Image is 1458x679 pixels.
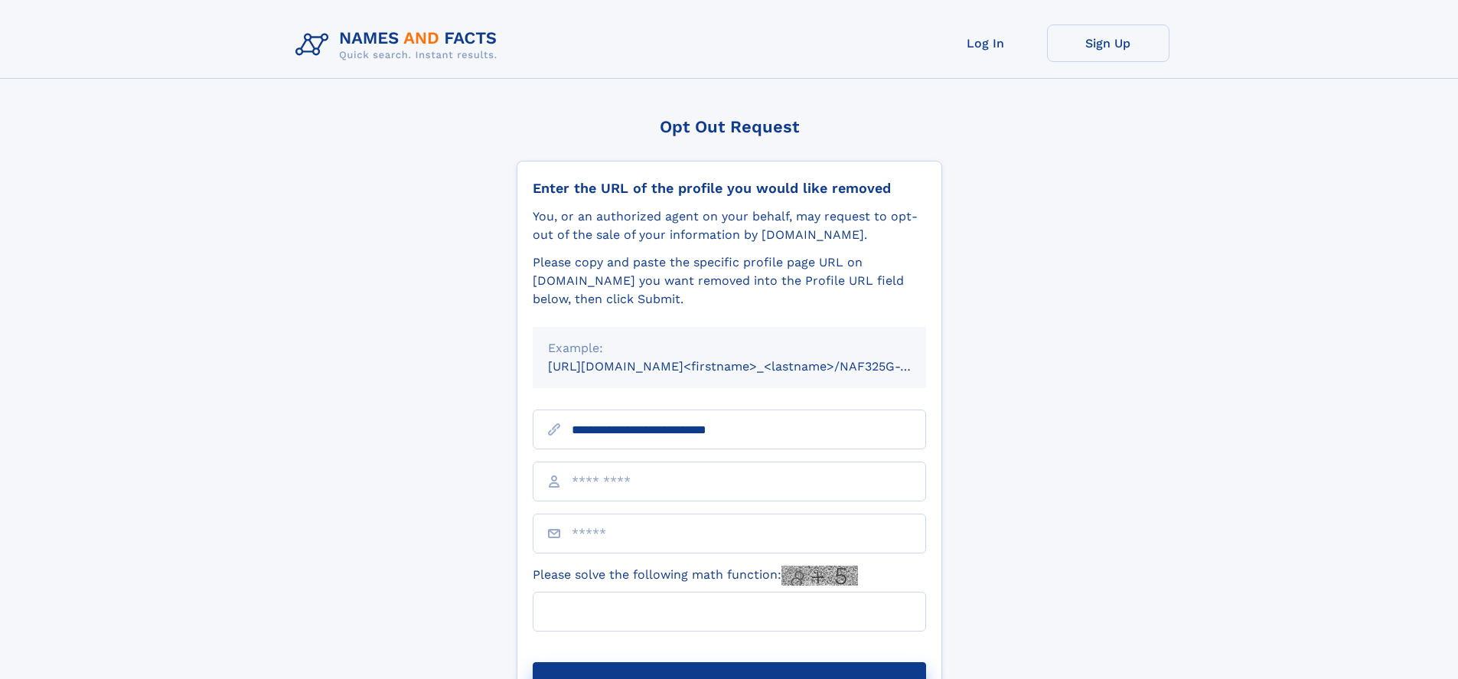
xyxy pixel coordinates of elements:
div: Enter the URL of the profile you would like removed [533,180,926,197]
small: [URL][DOMAIN_NAME]<firstname>_<lastname>/NAF325G-xxxxxxxx [548,359,955,374]
div: Example: [548,339,911,357]
div: Please copy and paste the specific profile page URL on [DOMAIN_NAME] you want removed into the Pr... [533,253,926,308]
div: You, or an authorized agent on your behalf, may request to opt-out of the sale of your informatio... [533,207,926,244]
img: Logo Names and Facts [289,24,510,66]
a: Sign Up [1047,24,1169,62]
div: Opt Out Request [517,117,942,136]
label: Please solve the following math function: [533,566,858,586]
a: Log In [925,24,1047,62]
